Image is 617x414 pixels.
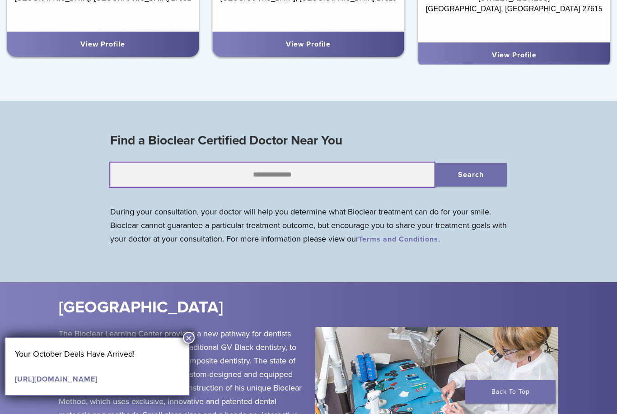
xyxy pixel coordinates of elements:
p: Your October Deals Have Arrived! [15,347,179,361]
a: Terms and Conditions [359,235,438,244]
h2: [GEOGRAPHIC_DATA] [59,297,360,318]
a: Back To Top [465,380,556,404]
h3: Find a Bioclear Certified Doctor Near You [110,130,507,151]
a: View Profile [80,40,125,49]
a: View Profile [492,51,537,60]
a: [URL][DOMAIN_NAME] [15,375,98,384]
button: Search [435,163,507,186]
a: View Profile [286,40,331,49]
button: Close [183,332,195,344]
p: During your consultation, your doctor will help you determine what Bioclear treatment can do for ... [110,205,507,246]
